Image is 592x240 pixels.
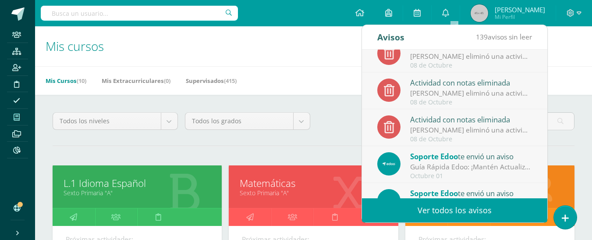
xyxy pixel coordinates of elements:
span: Todos los grados [192,113,287,129]
span: (0) [164,77,170,85]
span: Soporte Edoo [410,188,458,198]
a: Matemáticas [240,176,387,190]
a: Todos los niveles [53,113,177,129]
div: [PERSON_NAME] eliminó una actividad en L.3 Idioma Inglés B Quinto Primaria [410,88,532,98]
a: Mis Cursos(10) [46,74,86,88]
span: [PERSON_NAME] [495,5,545,14]
div: [PERSON_NAME] eliminó una actividad en L.3 Idioma Inglés A Quinto Primaria [410,125,532,135]
img: 2ac04e7532c0868506636c65c6247924.png [377,189,401,212]
div: 08 de Octubre [410,136,532,143]
img: 2ac04e7532c0868506636c65c6247924.png [377,152,401,176]
span: 139 [476,32,488,42]
span: Todos los niveles [60,113,154,129]
div: Guía Rápida Edoo: ¡Mantén Actualizada tu Información de Perfil!: En Edoo, es importante mantener ... [410,162,532,172]
a: Sexto Primaria "A" [64,189,211,197]
div: te envió un aviso [410,150,532,162]
input: Busca un usuario... [41,6,238,21]
a: Ver todos los avisos [362,198,547,222]
span: Mi Perfil [495,13,545,21]
div: Actividad con notas eliminada [410,77,532,88]
a: L.1 Idioma Español [64,176,211,190]
div: 08 de Octubre [410,99,532,106]
a: Supervisados(415) [186,74,237,88]
span: Mis cursos [46,38,104,54]
a: Mis Extracurriculares(0) [102,74,170,88]
div: Avisos [377,25,404,49]
div: Octubre 01 [410,172,532,180]
div: te envió un aviso [410,187,532,199]
div: 08 de Octubre [410,62,532,69]
div: Actividad con notas eliminada [410,114,532,125]
a: Todos los grados [185,113,310,129]
a: Sexto Primaria "A" [240,189,387,197]
div: [PERSON_NAME] eliminó una actividad en L.3 Idioma Inglés A Sexto Primaria [410,51,532,61]
img: 45x45 [471,4,488,22]
span: avisos sin leer [476,32,532,42]
span: (10) [77,77,86,85]
span: Soporte Edoo [410,151,458,161]
span: (415) [224,77,237,85]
